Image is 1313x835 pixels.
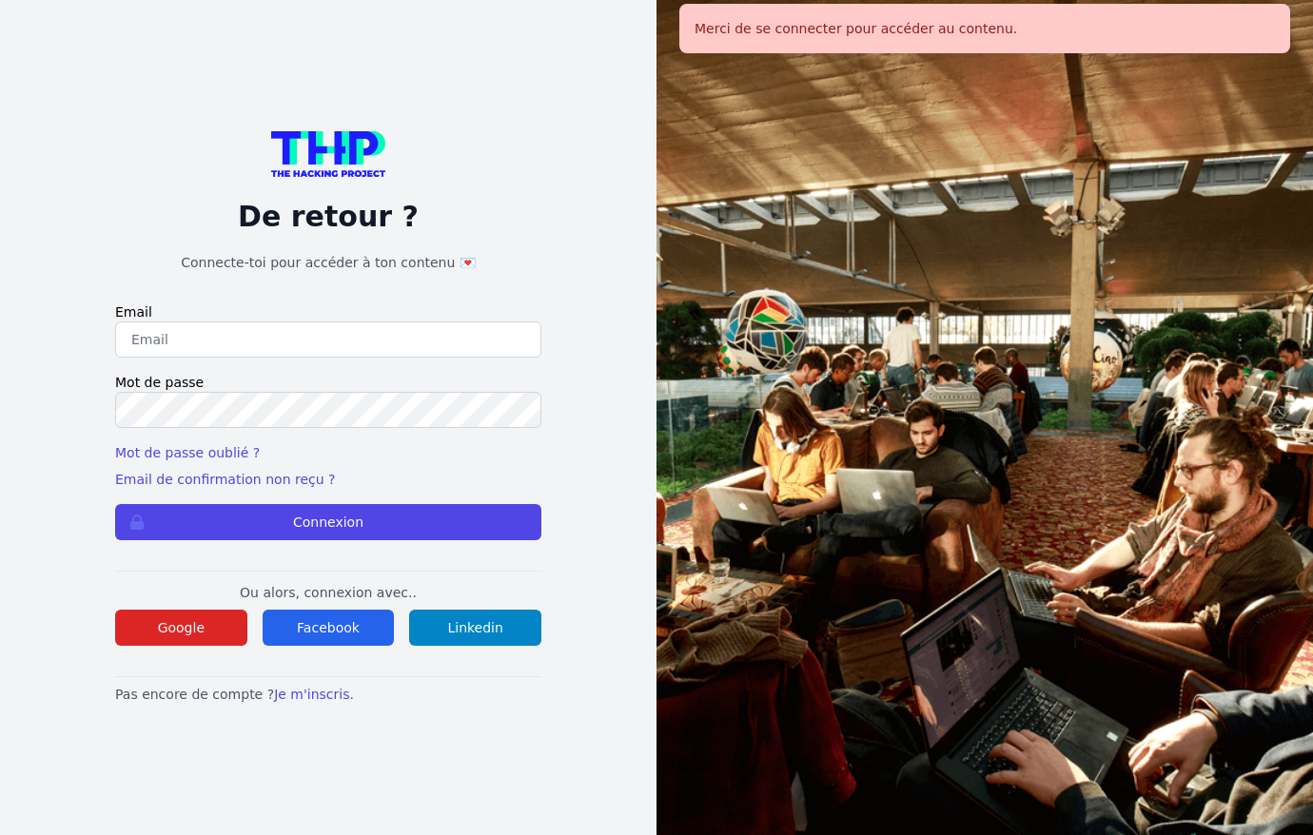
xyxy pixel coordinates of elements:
[115,373,541,392] label: Mot de passe
[115,472,335,487] a: Email de confirmation non reçu ?
[115,583,541,602] p: Ou alors, connexion avec..
[115,504,541,540] button: Connexion
[115,445,260,460] a: Mot de passe oublié ?
[263,610,395,646] button: Facebook
[115,610,247,646] button: Google
[115,200,541,234] p: De retour ?
[409,610,541,646] button: Linkedin
[115,253,541,272] h1: Connecte-toi pour accéder à ton contenu 💌
[271,131,385,177] img: logo
[115,685,541,704] p: Pas encore de compte ?
[274,687,354,702] a: Je m'inscris.
[115,302,541,321] label: Email
[115,321,541,358] input: Email
[679,4,1290,53] div: Merci de se connecter pour accéder au contenu.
